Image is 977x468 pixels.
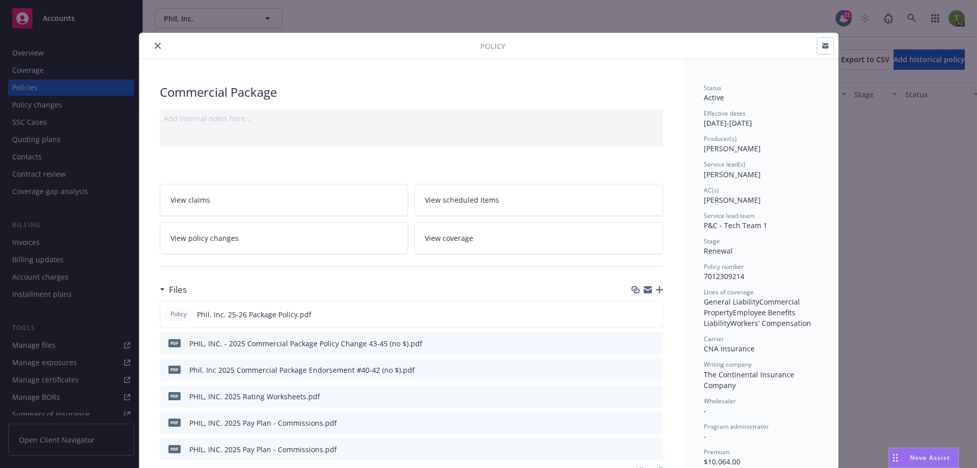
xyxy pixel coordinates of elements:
div: PHIL, INC. - 2025 Commercial Package Policy Change 43-45 (no $).pdf [189,338,422,349]
span: Producer(s) [704,134,737,143]
h3: Files [169,283,187,296]
span: General Liability [704,297,759,307]
button: preview file [650,338,659,349]
a: View coverage [414,222,663,254]
button: download file [634,391,642,402]
span: P&C - Tech Team 1 [704,221,767,230]
span: Premium [704,448,730,456]
span: Active [704,93,724,102]
div: Phil, Inc 2025 Commercial Package Endorsement #40-42 (no $).pdf [189,365,415,375]
span: 7012309214 [704,271,744,281]
span: Policy [480,41,505,51]
div: PHIL, INC. 2025 Rating Worksheets.pdf [189,391,320,402]
button: preview file [650,444,659,455]
button: Nova Assist [888,448,959,468]
span: CNA Insurance [704,344,755,353]
span: Commercial Property [704,297,802,317]
div: Drag to move [889,448,902,467]
span: Service lead team [704,211,755,220]
span: pdf [168,392,181,400]
span: Wholesaler [704,397,736,405]
span: Policy [168,310,189,319]
span: - [704,406,706,416]
button: preview file [649,309,658,320]
span: Nova Assist [910,453,950,462]
button: download file [634,418,642,428]
span: pdf [168,419,181,426]
span: pdf [168,366,181,373]
span: Writing company [704,360,752,369]
span: Service lead(s) [704,160,745,169]
span: Employee Benefits Liability [704,308,797,328]
button: close [152,40,164,52]
span: The Continental Insurance Company [704,370,796,390]
a: View policy changes [160,222,409,254]
span: - [704,431,706,441]
span: Policy number [704,262,744,271]
span: pdf [168,445,181,453]
div: PHIL, INC. 2025 Pay Plan - Commissions.pdf [189,444,337,455]
span: Status [704,84,722,92]
span: AC(s) [704,186,719,195]
button: preview file [650,391,659,402]
a: View claims [160,184,409,216]
div: Commercial Package [160,84,663,101]
button: preview file [650,418,659,428]
span: Stage [704,237,720,245]
button: download file [634,444,642,455]
span: [PERSON_NAME] [704,144,761,153]
span: View coverage [425,233,473,243]
div: Files [160,283,187,296]
span: Workers' Compensation [730,318,811,328]
span: Carrier [704,335,724,343]
span: Lines of coverage [704,288,754,296]
div: Add internal notes here... [164,113,659,124]
span: $10,064.00 [704,457,740,466]
span: View policy changes [170,233,239,243]
span: View scheduled items [425,195,499,205]
a: View scheduled items [414,184,663,216]
button: download file [634,338,642,349]
button: download file [633,309,641,320]
span: Program administrator [704,422,769,431]
span: Effective dates [704,109,745,118]
span: [PERSON_NAME] [704,170,761,179]
button: download file [634,365,642,375]
span: Renewal [704,246,733,256]
span: pdf [168,339,181,347]
div: PHIL, INC. 2025 Pay Plan - Commissions.pdf [189,418,337,428]
span: [PERSON_NAME] [704,195,761,205]
div: [DATE] - [DATE] [704,109,818,128]
span: Phil, Inc. 25-26 Package Policy.pdf [197,309,311,320]
span: View claims [170,195,210,205]
button: preview file [650,365,659,375]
